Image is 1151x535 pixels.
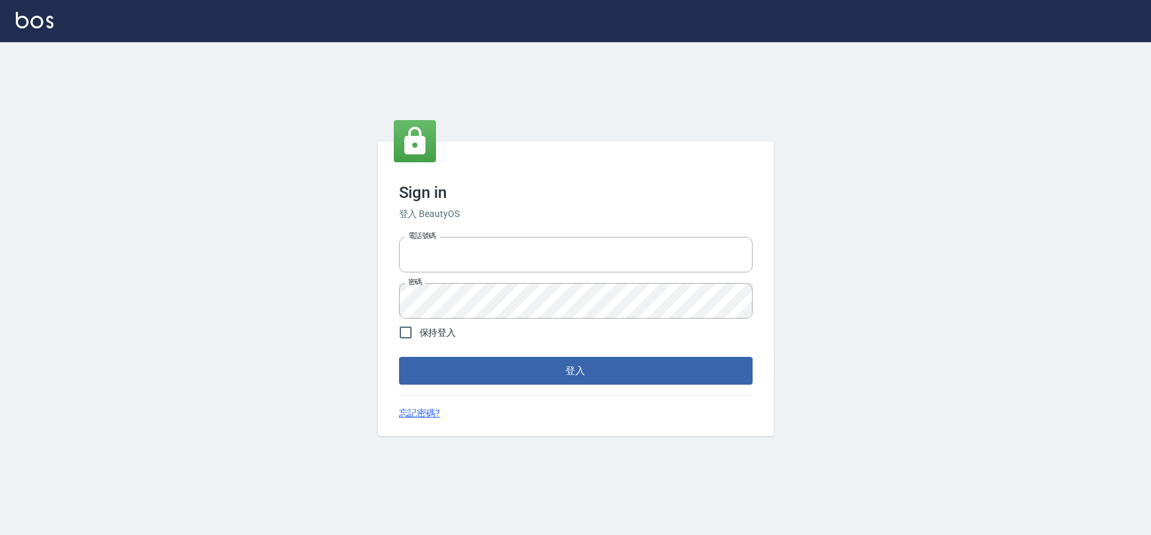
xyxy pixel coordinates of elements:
button: 登入 [399,357,753,385]
h6: 登入 BeautyOS [399,207,753,221]
label: 電話號碼 [408,231,436,241]
a: 忘記密碼? [399,406,441,420]
label: 密碼 [408,277,422,287]
span: 保持登入 [420,326,456,340]
img: Logo [16,12,53,28]
h3: Sign in [399,183,753,202]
